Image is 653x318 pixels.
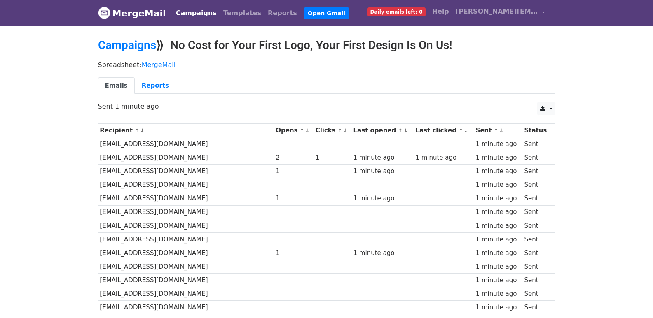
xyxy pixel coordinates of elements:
td: Sent [522,274,551,287]
a: ↓ [140,128,145,134]
div: 1 minute ago [353,167,412,176]
a: Campaigns [98,38,156,52]
div: 1 [276,248,311,258]
td: [EMAIL_ADDRESS][DOMAIN_NAME] [98,137,274,151]
p: Sent 1 minute ago [98,102,555,111]
img: MergeMail logo [98,7,110,19]
div: 1 minute ago [476,167,520,176]
td: Sent [522,219,551,232]
a: ↓ [343,128,348,134]
div: 1 minute ago [415,153,472,162]
th: Clicks [314,124,351,137]
div: 1 minute ago [353,194,412,203]
a: ↑ [459,128,463,134]
div: 1 [276,194,311,203]
div: 1 minute ago [476,289,520,299]
div: 1 minute ago [476,303,520,312]
a: ↑ [494,128,499,134]
td: [EMAIL_ADDRESS][DOMAIN_NAME] [98,165,274,178]
a: ↓ [403,128,408,134]
td: [EMAIL_ADDRESS][DOMAIN_NAME] [98,246,274,260]
td: [EMAIL_ADDRESS][DOMAIN_NAME] [98,287,274,301]
td: Sent [522,232,551,246]
div: 1 minute ago [476,207,520,217]
a: MergeMail [98,5,166,22]
div: 1 minute ago [476,235,520,244]
td: [EMAIL_ADDRESS][DOMAIN_NAME] [98,232,274,246]
th: Last clicked [414,124,474,137]
td: [EMAIL_ADDRESS][DOMAIN_NAME] [98,151,274,165]
div: 1 [276,167,311,176]
a: ↓ [464,128,468,134]
div: 1 minute ago [476,180,520,190]
a: [PERSON_NAME][EMAIL_ADDRESS][DOMAIN_NAME] [452,3,549,23]
a: ↑ [398,128,403,134]
td: Sent [522,301,551,314]
a: Daily emails left: 0 [364,3,429,20]
a: Help [429,3,452,20]
td: Sent [522,287,551,301]
a: Reports [264,5,300,21]
td: Sent [522,137,551,151]
span: Daily emails left: 0 [367,7,426,16]
td: [EMAIL_ADDRESS][DOMAIN_NAME] [98,301,274,314]
a: Emails [98,77,135,94]
a: ↑ [135,128,139,134]
div: 1 minute ago [476,276,520,285]
td: [EMAIL_ADDRESS][DOMAIN_NAME] [98,192,274,205]
a: ↑ [338,128,342,134]
a: Templates [220,5,264,21]
td: [EMAIL_ADDRESS][DOMAIN_NAME] [98,260,274,274]
td: Sent [522,246,551,260]
td: Sent [522,192,551,205]
p: Spreadsheet: [98,60,555,69]
a: Reports [135,77,176,94]
th: Opens [274,124,313,137]
th: Recipient [98,124,274,137]
th: Status [522,124,551,137]
th: Last opened [351,124,414,137]
div: 1 [316,153,349,162]
a: MergeMail [142,61,176,69]
td: Sent [522,151,551,165]
a: ↑ [300,128,304,134]
div: 2 [276,153,311,162]
a: ↓ [499,128,503,134]
div: 1 minute ago [476,221,520,231]
a: Campaigns [173,5,220,21]
th: Sent [474,124,522,137]
td: Sent [522,165,551,178]
td: [EMAIL_ADDRESS][DOMAIN_NAME] [98,205,274,219]
div: 1 minute ago [353,153,412,162]
a: ↓ [305,128,309,134]
div: 1 minute ago [476,153,520,162]
h2: ⟫ No Cost for Your First Logo, Your First Design Is On Us! [98,38,555,52]
div: 1 minute ago [353,248,412,258]
td: [EMAIL_ADDRESS][DOMAIN_NAME] [98,219,274,232]
td: [EMAIL_ADDRESS][DOMAIN_NAME] [98,274,274,287]
span: [PERSON_NAME][EMAIL_ADDRESS][DOMAIN_NAME] [456,7,538,16]
div: 1 minute ago [476,262,520,272]
div: 1 minute ago [476,139,520,149]
td: Sent [522,178,551,192]
a: Open Gmail [304,7,349,19]
td: [EMAIL_ADDRESS][DOMAIN_NAME] [98,178,274,192]
div: 1 minute ago [476,248,520,258]
td: Sent [522,260,551,274]
td: Sent [522,205,551,219]
div: 1 minute ago [476,194,520,203]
